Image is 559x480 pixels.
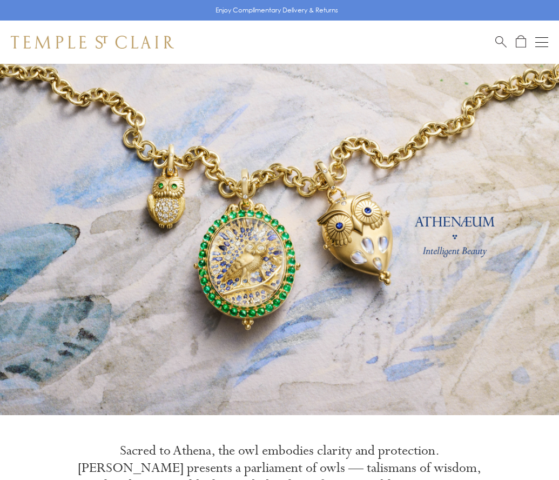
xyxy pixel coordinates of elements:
button: Open navigation [535,36,548,49]
img: Temple St. Clair [11,36,174,49]
p: Enjoy Complimentary Delivery & Returns [215,5,338,16]
a: Search [495,35,507,49]
a: Open Shopping Bag [516,35,526,49]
